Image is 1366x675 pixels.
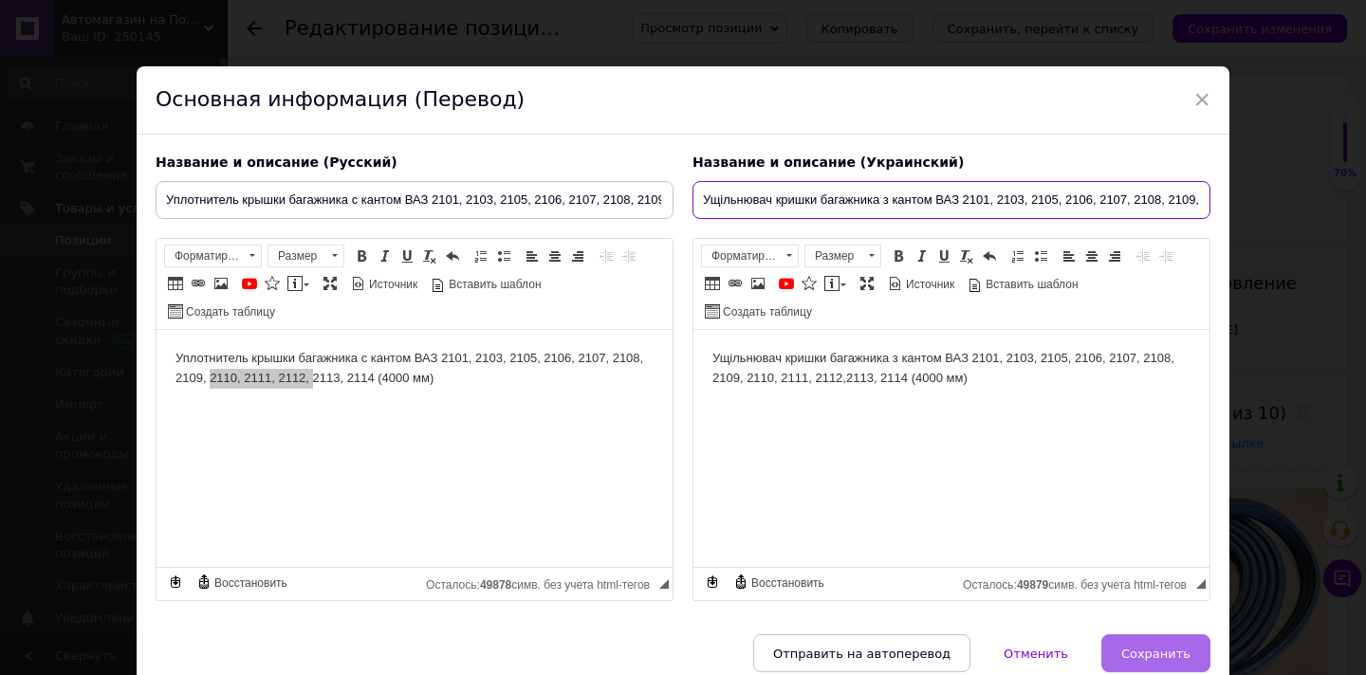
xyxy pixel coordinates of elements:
a: Сделать резервную копию сейчас [165,572,186,593]
button: Отправить на автоперевод [753,634,970,672]
span: Отменить [1004,647,1068,661]
a: Курсив (⌘+I) [911,246,932,266]
a: Таблица [165,273,186,294]
a: Подчеркнутый (⌘+U) [933,246,954,266]
iframe: Визуальный текстовый редактор, 95F7927D-313B-4604-AE23-5C10702DECB2 [157,330,673,567]
span: Форматирование [702,246,780,266]
a: Вставить сообщение [285,273,312,294]
span: Форматирование [165,246,243,266]
a: Сделать резервную копию сейчас [702,572,723,593]
iframe: Визуальный текстовый редактор, 50A85BDB-CA41-4557-A6AD-A5982B34A97A [693,330,1209,567]
a: По правому краю [1104,246,1125,266]
span: Название и описание (Украинский) [692,155,964,170]
a: Вставить / удалить маркированный список [493,246,514,266]
span: Размер [805,246,862,266]
a: Восстановить [730,572,827,593]
a: Вставить/Редактировать ссылку (⌘+L) [188,273,209,294]
button: Сохранить [1101,634,1210,672]
span: Перетащите для изменения размера [1196,579,1206,589]
a: Развернуть [320,273,341,294]
a: Отменить (⌘+Z) [979,246,1000,266]
a: Размер [804,245,881,267]
a: Вставить иконку [262,273,283,294]
a: Вставить/Редактировать ссылку (⌘+L) [725,273,746,294]
a: Источник [348,273,420,294]
a: Подчеркнутый (⌘+U) [397,246,417,266]
a: Уменьшить отступ [596,246,617,266]
a: Уменьшить отступ [1133,246,1154,266]
a: По левому краю [522,246,543,266]
a: Убрать форматирование [419,246,440,266]
span: 49878 [480,578,511,592]
a: Восстановить [194,572,290,593]
span: Сохранить [1121,647,1191,661]
body: Визуальный текстовый редактор, 08CA906F-B24B-4BBB-A0C3-5A272515161D [19,19,757,39]
a: Полужирный (⌘+B) [351,246,372,266]
a: Отменить (⌘+Z) [442,246,463,266]
span: Создать таблицу [183,304,275,320]
a: Форматирование [701,245,799,267]
a: Развернуть [857,273,877,294]
a: Создать таблицу [165,301,278,321]
div: Основная информация (Перевод) [137,66,1229,135]
div: Подсчет символов [963,574,1196,592]
a: Изображение [748,273,768,294]
span: Вставить шаблон [983,277,1078,293]
a: Изображение [211,273,231,294]
a: Вставить / удалить маркированный список [1030,246,1051,266]
div: Подсчет символов [426,574,659,592]
a: Вставить / удалить нумерованный список [1007,246,1028,266]
a: Источник [885,273,957,294]
a: Форматирование [164,245,262,267]
a: По левому краю [1059,246,1080,266]
a: Размер [268,245,344,267]
a: Вставить иконку [799,273,820,294]
a: Вставить шаблон [428,273,544,294]
a: Курсив (⌘+I) [374,246,395,266]
a: Создать таблицу [702,301,815,321]
a: Добавить видео с YouTube [239,273,260,294]
a: По правому краю [567,246,588,266]
a: Полужирный (⌘+B) [888,246,909,266]
span: 49879 [1017,578,1048,592]
span: Создать таблицу [720,304,812,320]
button: Отменить [984,634,1088,672]
span: Размер [268,246,325,266]
a: Вставить / удалить нумерованный список [471,246,491,266]
a: Вставить сообщение [821,273,849,294]
a: По центру [1081,246,1102,266]
a: Убрать форматирование [956,246,977,266]
a: Увеличить отступ [618,246,639,266]
a: Добавить видео с YouTube [776,273,797,294]
span: Восстановить [212,575,287,592]
a: Таблица [702,273,723,294]
span: Вставить шаблон [446,277,541,293]
a: По центру [545,246,565,266]
span: Название и описание (Русский) [156,155,397,170]
span: Источник [366,277,417,293]
span: Источник [903,277,954,293]
a: Увеличить отступ [1155,246,1176,266]
span: Восстановить [748,575,824,592]
a: Вставить шаблон [965,273,1080,294]
span: Перетащите для изменения размера [659,579,669,589]
span: × [1193,83,1210,116]
span: Отправить на автоперевод [773,647,951,661]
